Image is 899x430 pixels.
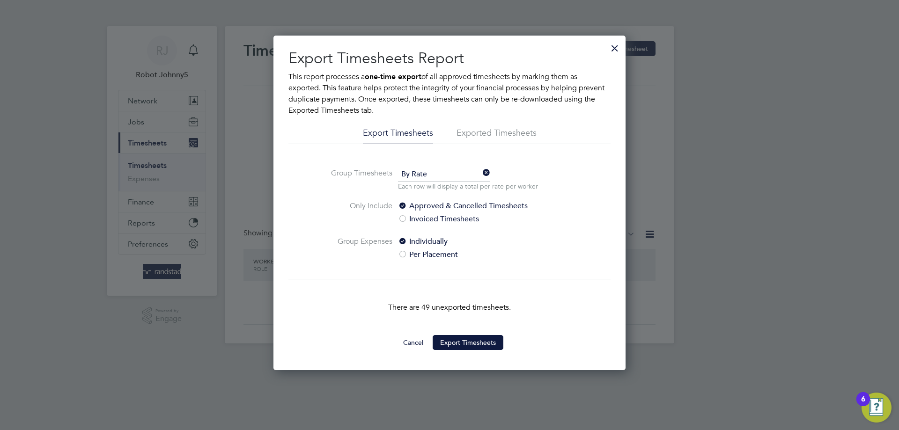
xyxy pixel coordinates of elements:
[322,236,392,260] label: Group Expenses
[322,200,392,225] label: Only Include
[398,213,555,225] label: Invoiced Timesheets
[365,72,421,81] b: one-time export
[396,335,431,350] button: Cancel
[861,399,865,411] div: 6
[457,127,537,144] li: Exported Timesheets
[288,49,611,68] h2: Export Timesheets Report
[398,236,555,247] label: Individually
[288,71,611,116] p: This report processes a of all approved timesheets by marking them as exported. This feature help...
[322,168,392,189] label: Group Timesheets
[862,393,892,423] button: Open Resource Center, 6 new notifications
[398,249,555,260] label: Per Placement
[363,127,433,144] li: Export Timesheets
[433,335,503,350] button: Export Timesheets
[398,200,555,211] label: Approved & Cancelled Timesheets
[398,168,490,182] span: By Rate
[288,302,611,313] p: There are 49 unexported timesheets.
[398,182,538,191] p: Each row will display a total per rate per worker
